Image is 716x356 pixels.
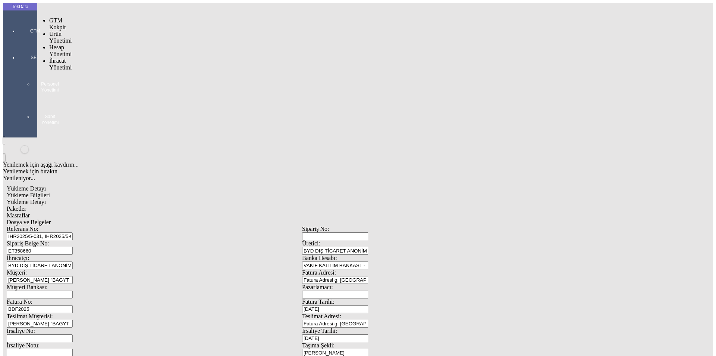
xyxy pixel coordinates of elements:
div: Yenileniyor... [3,175,601,182]
span: Müşteri Bankası: [7,284,48,290]
span: Paketler [7,205,26,212]
span: Fatura No: [7,298,32,305]
span: İhracat Yönetimi [49,58,72,71]
span: Sipariş No: [302,226,329,232]
span: Fatura Tarihi: [302,298,335,305]
div: Yenilemek için aşağı kaydırın... [3,161,601,168]
span: Fatura Adresi: [302,269,336,276]
span: Üretici: [302,240,320,247]
span: İrsaliye Tarihi: [302,328,337,334]
span: Pazarlamacı: [302,284,333,290]
div: TekData [3,4,37,10]
span: Teslimat Adresi: [302,313,341,319]
span: Sipariş Belge No: [7,240,49,247]
span: İhracatçı: [7,255,29,261]
span: GTM Kokpit [49,17,66,30]
span: SET [24,55,46,61]
span: Müşteri: [7,269,27,276]
span: Sabit Yönetimi [39,114,61,126]
span: Banka Hesabı: [302,255,337,261]
span: Taşıma Şekli: [302,342,335,349]
span: Hesap Yönetimi [49,44,72,57]
span: Masraflar [7,212,30,219]
span: Dosya ve Belgeler [7,219,51,225]
span: Teslimat Müşterisi: [7,313,53,319]
span: Yükleme Detayı [7,199,46,205]
span: Ürün Yönetimi [49,31,72,44]
span: İrsaliye Notu: [7,342,40,349]
span: Yükleme Bilgileri [7,192,50,198]
span: Referans No: [7,226,38,232]
span: İrsaliye No: [7,328,35,334]
div: Yenilemek için bırakın [3,168,601,175]
span: Yükleme Detayı [7,185,46,192]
